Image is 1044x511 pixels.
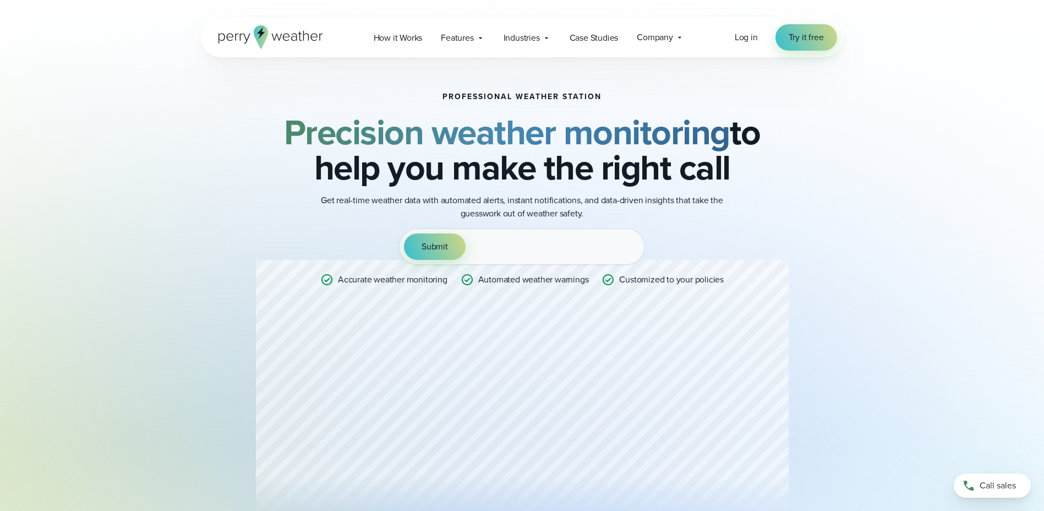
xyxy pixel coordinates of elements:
[619,273,724,286] p: Customized to your policies
[374,31,423,45] span: How it Works
[256,115,789,185] h2: to help you make the right call
[478,273,589,286] p: Automated weather warnings
[560,26,628,49] a: Case Studies
[980,479,1016,492] span: Call sales
[364,26,432,49] a: How it Works
[302,194,742,220] p: Get real-time weather data with automated alerts, instant notifications, and data-driven insights...
[442,93,602,101] h1: Professional Weather Station
[404,233,466,260] button: Submit
[570,31,619,45] span: Case Studies
[789,31,824,44] span: Try it free
[735,31,758,44] a: Log in
[775,24,837,51] a: Try it free
[954,474,1031,498] a: Call sales
[338,273,447,286] p: Accurate weather monitoring
[422,240,448,253] span: Submit
[504,31,540,45] span: Industries
[735,31,758,44] span: Log in
[284,106,730,158] strong: Precision weather monitoring
[441,31,473,45] span: Features
[637,31,673,44] span: Company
